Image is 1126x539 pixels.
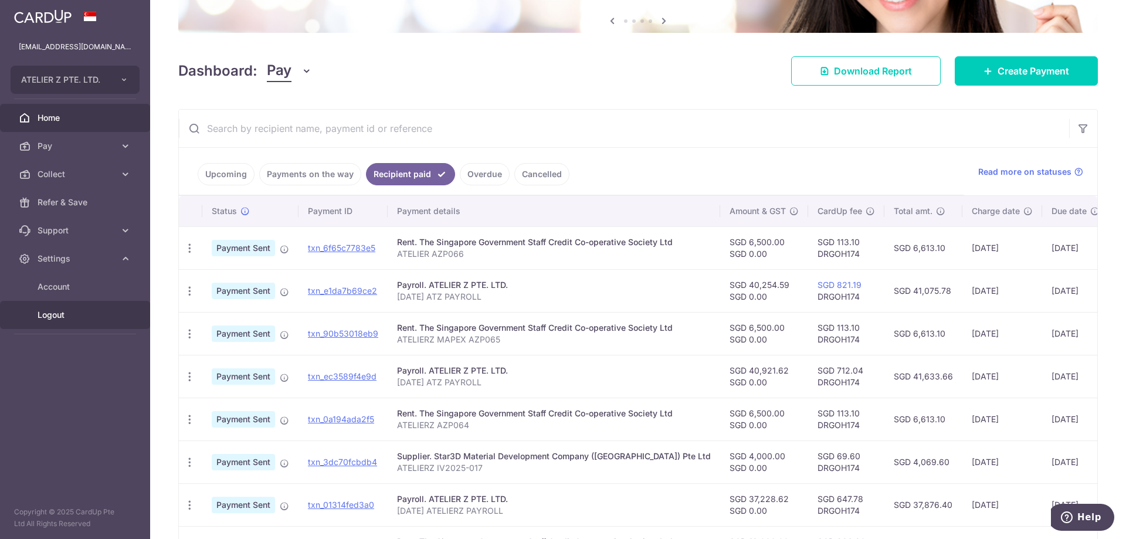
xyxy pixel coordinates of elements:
a: Cancelled [514,163,569,185]
td: SGD 69.60 DRGOH174 [808,440,884,483]
td: SGD 6,500.00 SGD 0.00 [720,226,808,269]
td: SGD 37,876.40 [884,483,962,526]
a: Upcoming [198,163,255,185]
h4: Dashboard: [178,60,257,82]
button: ATELIER Z PTE. LTD. [11,66,140,94]
a: txn_01314fed3a0 [308,500,374,510]
td: [DATE] [1042,483,1109,526]
td: SGD 6,613.10 [884,312,962,355]
span: Payment Sent [212,326,275,342]
a: txn_0a194ada2f5 [308,414,374,424]
td: SGD 6,613.10 [884,226,962,269]
span: Payment Sent [212,454,275,470]
td: SGD 40,254.59 SGD 0.00 [720,269,808,312]
a: Download Report [791,56,941,86]
td: SGD 113.10 DRGOH174 [808,226,884,269]
span: Status [212,205,237,217]
p: [DATE] ATZ PAYROLL [397,377,711,388]
span: Pay [38,140,115,152]
p: ATELIERZ AZP064 [397,419,711,431]
td: SGD 40,921.62 SGD 0.00 [720,355,808,398]
span: Payment Sent [212,368,275,385]
td: SGD 4,069.60 [884,440,962,483]
a: txn_6f65c7783e5 [308,243,375,253]
a: txn_ec3589f4e9d [308,371,377,381]
p: ATELIER AZP066 [397,248,711,260]
span: Due date [1052,205,1087,217]
span: Read more on statuses [978,166,1071,178]
a: Overdue [460,163,510,185]
span: Payment Sent [212,411,275,428]
td: [DATE] [962,440,1042,483]
span: Account [38,281,115,293]
td: [DATE] [1042,355,1109,398]
div: Payroll. ATELIER Z PTE. LTD. [397,493,711,505]
th: Payment details [388,196,720,226]
td: [DATE] [962,355,1042,398]
span: CardUp fee [818,205,862,217]
td: SGD 113.10 DRGOH174 [808,398,884,440]
td: [DATE] [962,483,1042,526]
a: txn_3dc70fcbdb4 [308,457,377,467]
span: Create Payment [998,64,1069,78]
a: Payments on the way [259,163,361,185]
span: Pay [267,60,291,82]
span: Payment Sent [212,497,275,513]
a: txn_90b53018eb9 [308,328,378,338]
td: [DATE] [1042,312,1109,355]
td: [DATE] [1042,269,1109,312]
td: [DATE] [1042,226,1109,269]
td: SGD 41,633.66 [884,355,962,398]
span: Payment Sent [212,283,275,299]
td: SGD 6,500.00 SGD 0.00 [720,312,808,355]
td: SGD 6,500.00 SGD 0.00 [720,398,808,440]
div: Rent. The Singapore Government Staff Credit Co-operative Society Ltd [397,322,711,334]
a: Create Payment [955,56,1098,86]
td: SGD 712.04 DRGOH174 [808,355,884,398]
span: Refer & Save [38,196,115,208]
span: Settings [38,253,115,265]
td: [DATE] [962,312,1042,355]
td: SGD 113.10 DRGOH174 [808,312,884,355]
td: SGD 37,228.62 SGD 0.00 [720,483,808,526]
td: [DATE] [1042,398,1109,440]
td: SGD 4,000.00 SGD 0.00 [720,440,808,483]
p: ATELIERZ IV2025-017 [397,462,711,474]
span: Home [38,112,115,124]
div: Supplier. Star3D Material Development Company ([GEOGRAPHIC_DATA]) Pte Ltd [397,450,711,462]
span: Amount & GST [730,205,786,217]
p: [DATE] ATELIERZ PAYROLL [397,505,711,517]
span: Download Report [834,64,912,78]
p: ATELIERZ MAPEX AZP065 [397,334,711,345]
p: [EMAIL_ADDRESS][DOMAIN_NAME] [19,41,131,53]
td: SGD 41,075.78 [884,269,962,312]
span: Support [38,225,115,236]
a: Read more on statuses [978,166,1083,178]
a: SGD 821.19 [818,280,862,290]
td: [DATE] [962,226,1042,269]
span: Collect [38,168,115,180]
span: ATELIER Z PTE. LTD. [21,74,108,86]
div: Payroll. ATELIER Z PTE. LTD. [397,365,711,377]
img: CardUp [14,9,72,23]
span: Payment Sent [212,240,275,256]
td: [DATE] [1042,440,1109,483]
input: Search by recipient name, payment id or reference [179,110,1069,147]
td: DRGOH174 [808,269,884,312]
p: [DATE] ATZ PAYROLL [397,291,711,303]
td: [DATE] [962,398,1042,440]
button: Pay [267,60,312,82]
div: Rent. The Singapore Government Staff Credit Co-operative Society Ltd [397,236,711,248]
a: Recipient paid [366,163,455,185]
td: [DATE] [962,269,1042,312]
span: Total amt. [894,205,932,217]
div: Payroll. ATELIER Z PTE. LTD. [397,279,711,291]
td: SGD 6,613.10 [884,398,962,440]
th: Payment ID [299,196,388,226]
div: Rent. The Singapore Government Staff Credit Co-operative Society Ltd [397,408,711,419]
td: SGD 647.78 DRGOH174 [808,483,884,526]
span: Logout [38,309,115,321]
span: Charge date [972,205,1020,217]
a: txn_e1da7b69ce2 [308,286,377,296]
